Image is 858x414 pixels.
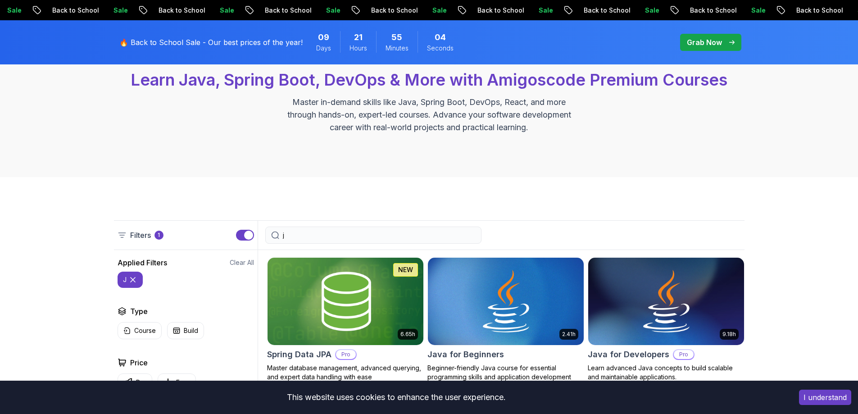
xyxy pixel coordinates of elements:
button: Accept cookies [799,390,851,405]
p: 1 [158,232,160,239]
p: Filters [130,230,151,241]
h2: Spring Data JPA [267,348,331,361]
p: Back to School [421,6,482,15]
button: Pro [118,373,152,391]
div: This website uses cookies to enhance the user experience. [7,387,785,407]
p: Beginner-friendly Java course for essential programming skills and application development [427,364,584,382]
p: Sale [588,6,617,15]
span: Seconds [427,44,454,53]
input: Search Java, React, Spring boot ... [283,231,476,240]
img: Java for Developers card [588,258,744,345]
h2: Applied Filters [118,257,167,268]
p: Back to School [208,6,269,15]
p: Sale [163,6,192,15]
p: Sale [482,6,511,15]
p: NEW [398,265,413,274]
p: Back to School [314,6,376,15]
p: Master database management, advanced querying, and expert data handling with ease [267,364,424,382]
p: Grab Now [687,37,722,48]
p: Pro [674,350,694,359]
img: Java for Beginners card [428,258,584,345]
h2: Java for Beginners [427,348,504,361]
img: Spring Data JPA card [268,258,423,345]
span: Minutes [386,44,409,53]
p: 9.18h [722,331,736,338]
p: Course [134,326,156,335]
a: Spring Data JPA card6.65hNEWSpring Data JPAProMaster database management, advanced querying, and ... [267,257,424,382]
button: Free [158,373,196,391]
p: Pro [336,350,356,359]
h2: Java for Developers [588,348,669,361]
p: 6.65h [400,331,415,338]
span: Hours [350,44,367,53]
p: Back to School [633,6,695,15]
p: 🔥 Back to School Sale - Our best prices of the year! [119,37,303,48]
p: Master in-demand skills like Java, Spring Boot, DevOps, React, and more through hands-on, expert-... [278,96,581,134]
p: Sale [269,6,298,15]
button: Build [167,322,204,339]
h2: Type [130,306,148,317]
p: Sale [801,6,830,15]
button: Course [118,322,162,339]
h2: Price [130,357,148,368]
p: Back to School [527,6,588,15]
p: Sale [57,6,86,15]
span: 9 Days [318,31,329,44]
span: Learn Java, Spring Boot, DevOps & More with Amigoscode Premium Courses [131,70,727,90]
p: Back to School [102,6,163,15]
p: Learn advanced Java concepts to build scalable and maintainable applications. [588,364,745,382]
a: Java for Developers card9.18hJava for DevelopersProLearn advanced Java concepts to build scalable... [588,257,745,382]
button: Clear All [230,258,254,267]
p: Sale [376,6,404,15]
p: 2.41h [562,331,576,338]
span: 55 Minutes [391,31,402,44]
span: 21 Hours [354,31,363,44]
span: 4 Seconds [435,31,446,44]
p: j [123,275,127,284]
p: Sale [695,6,723,15]
p: Back to School [740,6,801,15]
a: Java for Beginners card2.41hJava for BeginnersBeginner-friendly Java course for essential program... [427,257,584,382]
button: j [118,272,143,288]
p: Build [184,326,198,335]
p: Free [176,378,190,387]
p: Pro [136,378,146,387]
span: Days [316,44,331,53]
